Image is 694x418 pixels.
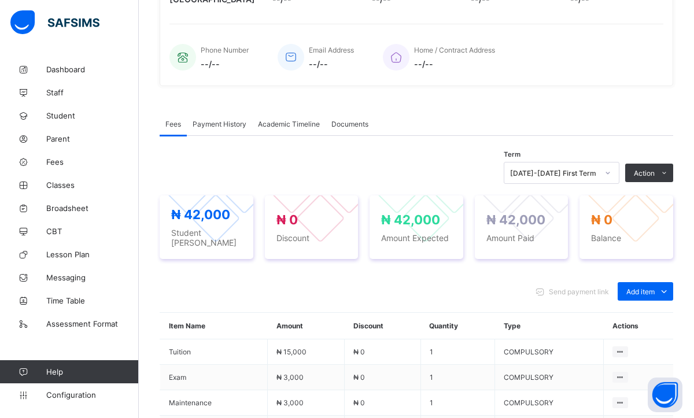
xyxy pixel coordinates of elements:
[353,347,365,356] span: ₦ 0
[165,120,181,128] span: Fees
[46,65,139,74] span: Dashboard
[420,365,494,390] td: 1
[604,313,673,339] th: Actions
[495,390,604,416] td: COMPULSORY
[46,390,138,399] span: Configuration
[495,313,604,339] th: Type
[276,347,307,356] span: ₦ 15,000
[201,59,249,69] span: --/--
[420,390,494,416] td: 1
[46,88,139,97] span: Staff
[46,111,139,120] span: Student
[171,207,230,222] span: ₦ 42,000
[46,180,139,190] span: Classes
[486,212,545,227] span: ₦ 42,000
[276,398,304,407] span: ₦ 3,000
[46,319,139,328] span: Assessment Format
[276,233,347,243] span: Discount
[381,212,440,227] span: ₦ 42,000
[331,120,368,128] span: Documents
[276,212,298,227] span: ₦ 0
[495,339,604,365] td: COMPULSORY
[345,313,421,339] th: Discount
[268,313,345,339] th: Amount
[486,233,557,243] span: Amount Paid
[46,227,139,236] span: CBT
[414,46,495,54] span: Home / Contract Address
[46,273,139,282] span: Messaging
[160,313,268,339] th: Item Name
[309,46,354,54] span: Email Address
[171,228,242,247] span: Student [PERSON_NAME]
[420,313,494,339] th: Quantity
[46,157,139,167] span: Fees
[510,169,598,177] div: [DATE]-[DATE] First Term
[169,347,259,356] span: Tuition
[495,365,604,390] td: COMPULSORY
[591,233,662,243] span: Balance
[258,120,320,128] span: Academic Timeline
[420,339,494,365] td: 1
[10,10,99,35] img: safsims
[46,367,138,376] span: Help
[626,287,655,296] span: Add item
[381,233,452,243] span: Amount Expected
[353,373,365,382] span: ₦ 0
[276,373,304,382] span: ₦ 3,000
[193,120,246,128] span: Payment History
[46,204,139,213] span: Broadsheet
[169,373,259,382] span: Exam
[169,398,259,407] span: Maintenance
[46,296,139,305] span: Time Table
[46,250,139,259] span: Lesson Plan
[648,378,682,412] button: Open asap
[504,150,520,158] span: Term
[549,287,609,296] span: Send payment link
[353,398,365,407] span: ₦ 0
[309,59,354,69] span: --/--
[201,46,249,54] span: Phone Number
[414,59,495,69] span: --/--
[634,169,655,177] span: Action
[46,134,139,143] span: Parent
[591,212,612,227] span: ₦ 0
